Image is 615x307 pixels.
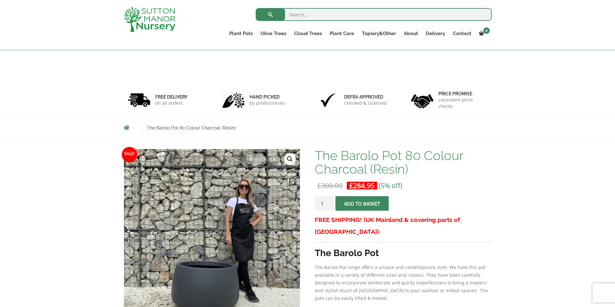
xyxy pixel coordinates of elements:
[317,92,339,108] img: 3.jpg
[335,196,389,211] button: Add to basket
[155,100,188,106] p: on all orders
[290,29,326,38] a: Cloud Trees
[124,125,492,130] nav: Breadcrumbs
[250,94,285,100] h6: hand picked
[222,92,245,108] img: 2.jpg
[344,94,387,100] h6: Defra approved
[344,100,387,106] p: checked & Licensed
[315,196,334,211] input: Product quantity
[315,214,491,238] h3: FREE SHIPPING! (UK Mainland & covering parts of [GEOGRAPHIC_DATA])
[155,94,188,100] h6: FREE DELIVERY
[400,29,422,38] a: About
[449,29,475,38] a: Contact
[317,181,321,190] span: £
[124,6,175,32] img: logo
[475,29,492,38] a: 0
[438,91,487,97] h6: Price promise
[315,248,379,258] strong: The Barolo Pot
[438,97,487,110] p: consistent price checks
[225,29,257,38] a: Plant Pots
[284,153,296,165] a: View full-screen image gallery
[358,29,400,38] a: Topiary&Other
[122,147,137,162] span: Sale!
[147,125,236,130] span: The Barolo Pot 80 Colour Charcoal (Resin)
[315,264,491,302] p: The Barolo Pot range offers a unique and contemporary style. We have this pot available in a vari...
[128,92,150,108] img: 1.jpg
[257,29,290,38] a: Olive Trees
[256,8,492,21] input: Search...
[411,90,434,110] img: 4.jpg
[317,181,343,190] bdi: 300.00
[349,181,374,190] bdi: 284.95
[349,181,353,190] span: £
[326,29,358,38] a: Plant Care
[315,149,491,176] h1: The Barolo Pot 80 Colour Charcoal (Resin)
[250,100,285,106] p: by professionals
[483,27,490,34] span: 0
[379,181,402,190] span: (5% off)
[422,29,449,38] a: Delivery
